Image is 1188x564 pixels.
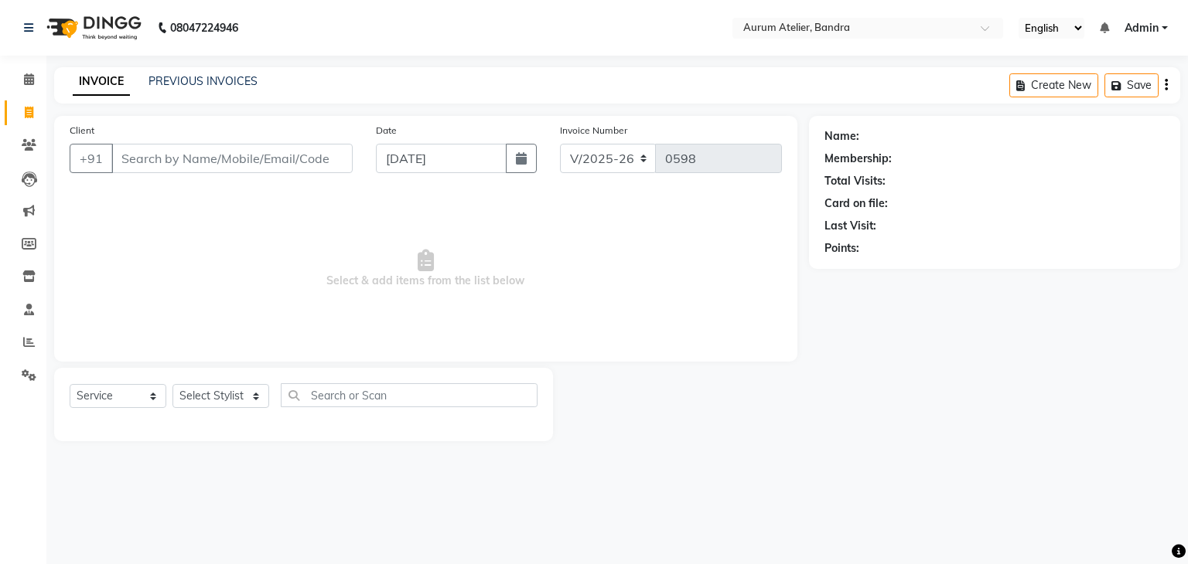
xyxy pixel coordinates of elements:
[73,68,130,96] a: INVOICE
[824,240,859,257] div: Points:
[824,218,876,234] div: Last Visit:
[560,124,627,138] label: Invoice Number
[1125,20,1159,36] span: Admin
[70,124,94,138] label: Client
[376,124,397,138] label: Date
[824,195,888,212] div: Card on file:
[824,128,859,144] div: Name:
[170,6,238,49] b: 08047224946
[1009,73,1098,97] button: Create New
[39,6,145,49] img: logo
[70,144,113,173] button: +91
[824,173,886,189] div: Total Visits:
[148,74,258,88] a: PREVIOUS INVOICES
[281,383,538,407] input: Search or Scan
[1104,73,1159,97] button: Save
[111,144,353,173] input: Search by Name/Mobile/Email/Code
[70,192,782,346] span: Select & add items from the list below
[824,151,892,167] div: Membership:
